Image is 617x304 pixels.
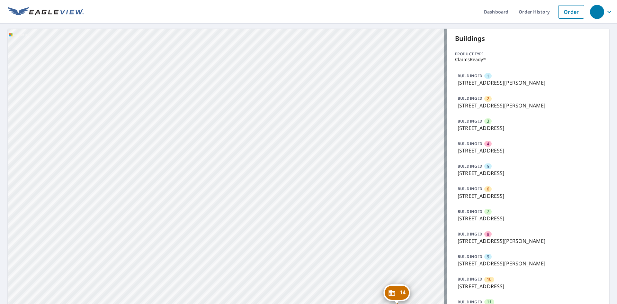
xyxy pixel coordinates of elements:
span: 6 [487,186,489,192]
span: 5 [487,163,489,170]
img: EV Logo [8,7,84,17]
p: [STREET_ADDRESS] [458,192,599,200]
p: Buildings [455,34,602,43]
p: [STREET_ADDRESS] [458,147,599,154]
span: 1 [487,73,489,79]
span: 3 [487,118,489,124]
p: [STREET_ADDRESS] [458,282,599,290]
p: BUILDING ID [458,231,482,237]
span: 7 [487,208,489,215]
p: [STREET_ADDRESS] [458,215,599,222]
p: BUILDING ID [458,276,482,282]
p: BUILDING ID [458,209,482,214]
p: BUILDING ID [458,118,482,124]
p: BUILDING ID [458,141,482,146]
p: BUILDING ID [458,73,482,78]
span: 10 [487,276,491,282]
p: [STREET_ADDRESS] [458,169,599,177]
p: [STREET_ADDRESS][PERSON_NAME] [458,260,599,267]
p: ClaimsReady™ [455,57,602,62]
p: Product type [455,51,602,57]
p: [STREET_ADDRESS][PERSON_NAME] [458,102,599,109]
span: 4 [487,141,489,147]
p: [STREET_ADDRESS][PERSON_NAME] [458,79,599,87]
span: 2 [487,96,489,102]
p: [STREET_ADDRESS] [458,124,599,132]
p: BUILDING ID [458,186,482,191]
p: BUILDING ID [458,163,482,169]
p: [STREET_ADDRESS][PERSON_NAME] [458,237,599,245]
a: Order [558,5,584,19]
p: BUILDING ID [458,254,482,259]
span: 14 [400,290,406,295]
span: 8 [487,231,489,237]
p: BUILDING ID [458,96,482,101]
span: 9 [487,254,489,260]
